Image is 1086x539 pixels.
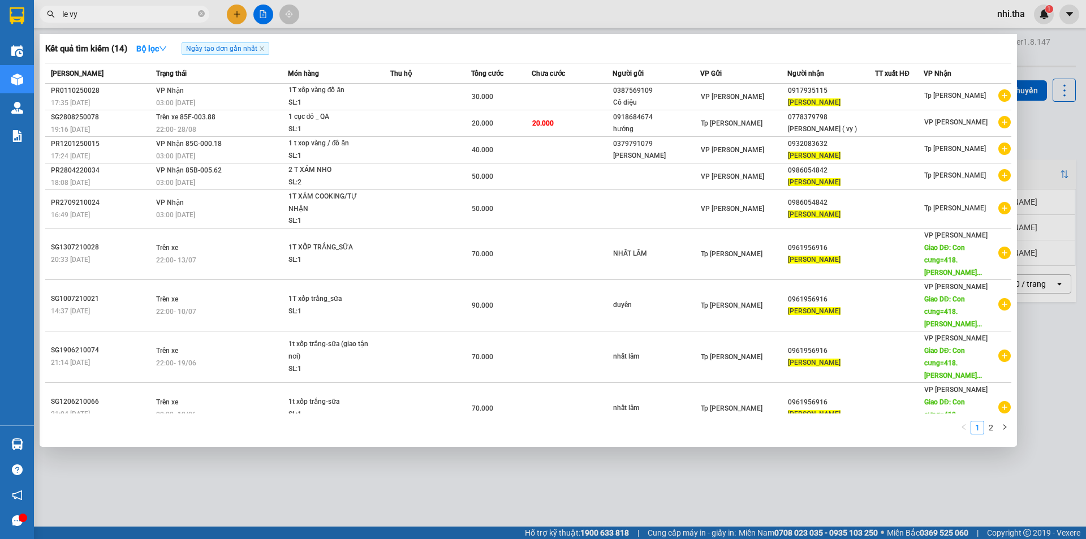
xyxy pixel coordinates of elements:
img: warehouse-icon [11,74,23,85]
span: 21:04 [DATE] [51,410,90,418]
div: PR2804220034 [51,165,153,176]
li: Next Page [998,421,1011,434]
div: [PERSON_NAME] [613,150,700,162]
span: [PERSON_NAME] [51,70,104,77]
span: Tp [PERSON_NAME] [924,204,986,212]
div: 0918684674 [613,111,700,123]
div: SL: 1 [288,254,373,266]
span: 90.000 [472,301,493,309]
span: VP Nhận 85B-005.62 [156,166,222,174]
div: SL: 1 [288,150,373,162]
div: SL: 2 [288,176,373,189]
span: VP [PERSON_NAME] [701,93,764,101]
div: hướng [613,123,700,135]
span: Tp [PERSON_NAME] [924,92,986,100]
div: 0932083632 [788,138,874,150]
span: Trên xe [156,244,178,252]
div: SL: 1 [288,408,373,421]
span: 20.000 [532,119,554,127]
span: TT xuất HĐ [875,70,910,77]
div: 1T xốp trắng_sữa [288,293,373,305]
span: 50.000 [472,205,493,213]
div: PR2709210024 [51,197,153,209]
span: VP [PERSON_NAME] [701,205,764,213]
span: 22:00 - 28/08 [156,126,196,133]
span: plus-circle [998,298,1011,311]
span: VP [PERSON_NAME] [701,173,764,180]
span: plus-circle [998,202,1011,214]
span: search [47,10,55,18]
div: 0961956916 [788,242,874,254]
span: VP [PERSON_NAME] [924,231,988,239]
span: 22:00 - 12/06 [156,411,196,419]
span: left [960,424,967,430]
span: VP [PERSON_NAME] [924,118,988,126]
span: right [1001,424,1008,430]
span: 03:00 [DATE] [156,179,195,187]
span: Trên xe 85F-003.88 [156,113,216,121]
a: 1 [971,421,984,434]
div: 1t xốp trắng-sữa [288,396,373,408]
div: 1T xốp vàng đồ ăn [288,84,373,97]
span: Chưa cước [532,70,565,77]
span: 14:37 [DATE] [51,307,90,315]
span: Món hàng [288,70,319,77]
span: VP Nhận [924,70,951,77]
div: SL: 1 [288,123,373,136]
span: Giao DĐ: Con cưng=418. [PERSON_NAME]... [924,244,982,277]
img: warehouse-icon [11,438,23,450]
img: warehouse-icon [11,102,23,114]
div: SG1206210066 [51,396,153,408]
span: Giao DĐ: Con cưng=418. [PERSON_NAME]... [924,398,982,431]
span: 20.000 [472,119,493,127]
span: 22:00 - 10/07 [156,308,196,316]
span: Trạng thái [156,70,187,77]
span: Tp [PERSON_NAME] [924,145,986,153]
span: [PERSON_NAME] [788,359,841,366]
span: Ngày tạo đơn gần nhất [182,42,269,55]
li: 1 [971,421,984,434]
button: left [957,421,971,434]
span: Tp [PERSON_NAME] [701,404,762,412]
div: 0961956916 [788,294,874,305]
span: close-circle [198,9,205,20]
span: [PERSON_NAME] [788,210,841,218]
span: 17:35 [DATE] [51,99,90,107]
div: 0986054842 [788,165,874,176]
span: notification [12,490,23,501]
div: SL: 1 [288,215,373,227]
div: SG1007210021 [51,293,153,305]
li: 2 [984,421,998,434]
strong: Bộ lọc [136,44,167,53]
div: nhất lâm [613,351,700,363]
span: Trên xe [156,398,178,406]
div: SG1906210074 [51,344,153,356]
span: 20:33 [DATE] [51,256,90,264]
span: down [159,45,167,53]
span: Tp [PERSON_NAME] [701,119,762,127]
span: plus-circle [998,143,1011,155]
span: Người nhận [787,70,824,77]
div: NHẤT LÂM [613,248,700,260]
span: 19:16 [DATE] [51,126,90,133]
div: 1T XÁM COOKING/TỰ NHẬN [288,191,373,215]
span: 17:24 [DATE] [51,152,90,160]
span: close [259,46,265,51]
span: VP Nhận [156,87,184,94]
div: SG1307210028 [51,242,153,253]
span: 03:00 [DATE] [156,99,195,107]
span: plus-circle [998,89,1011,102]
div: SL: 1 [288,97,373,109]
span: 18:08 [DATE] [51,179,90,187]
span: plus-circle [998,401,1011,413]
div: 0961956916 [788,345,874,357]
span: [PERSON_NAME] [788,178,841,186]
span: Người gửi [613,70,644,77]
span: [PERSON_NAME] [788,152,841,159]
input: Tìm tên, số ĐT hoặc mã đơn [62,8,196,20]
div: 0917935115 [788,85,874,97]
div: [PERSON_NAME] ( vy ) [788,123,874,135]
div: 2 T XÁM NHO [288,164,373,176]
div: PR0110250028 [51,85,153,97]
span: close-circle [198,10,205,17]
